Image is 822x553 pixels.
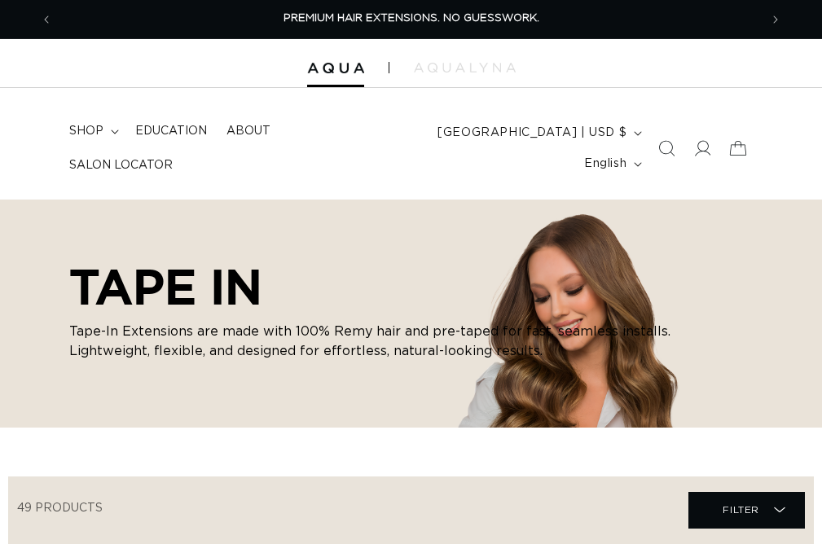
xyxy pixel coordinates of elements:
p: Tape-In Extensions are made with 100% Remy hair and pre-taped for fast, seamless installs. Lightw... [69,321,688,360]
span: Salon Locator [69,158,173,173]
span: 49 products [17,503,103,514]
summary: Search [648,130,684,166]
span: PREMIUM HAIR EXTENSIONS. NO GUESSWORK. [284,13,539,24]
button: English [574,148,648,179]
img: Aqua Hair Extensions [307,63,364,74]
span: Education [135,124,207,138]
h2: TAPE IN [69,258,688,315]
span: [GEOGRAPHIC_DATA] | USD $ [437,125,626,142]
a: Education [125,114,217,148]
img: aqualyna.com [414,63,516,72]
button: [GEOGRAPHIC_DATA] | USD $ [428,117,648,148]
button: Previous announcement [29,4,64,35]
button: Next announcement [758,4,793,35]
span: English [584,156,626,173]
a: Salon Locator [59,148,182,182]
summary: shop [59,114,125,148]
a: About [217,114,280,148]
span: shop [69,124,103,138]
summary: Filter [688,492,805,529]
span: Filter [723,494,759,525]
span: About [226,124,270,138]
